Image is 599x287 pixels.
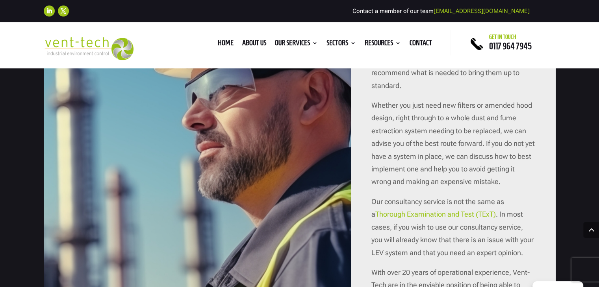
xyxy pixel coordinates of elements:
img: 2023-09-27T08_35_16.549ZVENT-TECH---Clear-background [44,37,134,60]
a: 0117 964 7945 [489,41,532,51]
p: Our consultancy service is not the same as a . In most cases, if you wish to use our consultancy ... [371,195,535,266]
a: About us [242,40,266,49]
p: Whether you just need new filters or amended hood design, right through to a whole dust and fume ... [371,99,535,195]
a: Sectors [326,40,356,49]
a: Contact [410,40,432,49]
span: If your LEV systems require improvement, we will recommend what is needed to bring them up to sta... [371,56,524,90]
a: Thorough Examination and Test (TExT) [375,210,496,218]
span: Get in touch [489,34,516,40]
a: Our Services [275,40,318,49]
a: Resources [365,40,401,49]
a: Home [218,40,234,49]
span: Contact a member of our team [352,7,530,15]
a: Follow on LinkedIn [44,6,55,17]
a: Follow on X [58,6,69,17]
a: [EMAIL_ADDRESS][DOMAIN_NAME] [434,7,530,15]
